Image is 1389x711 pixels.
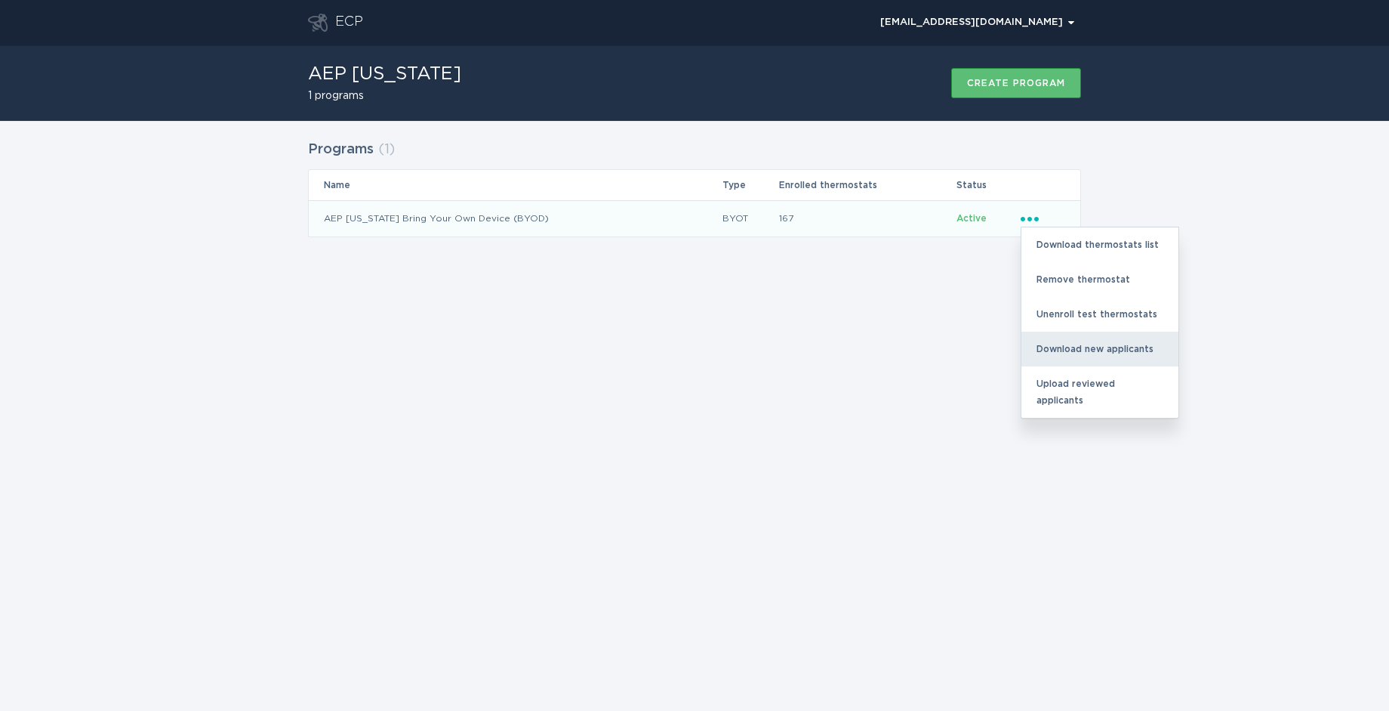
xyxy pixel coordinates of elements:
[378,143,395,156] span: ( 1 )
[967,79,1065,88] div: Create program
[309,170,722,200] th: Name
[1021,227,1178,262] div: Download thermostats list
[880,18,1074,27] div: [EMAIL_ADDRESS][DOMAIN_NAME]
[309,170,1080,200] tr: Table Headers
[309,200,1080,236] tr: 635b284a56ca458bbd5962a888f58ad5
[309,200,722,236] td: AEP [US_STATE] Bring Your Own Device (BYOD)
[778,200,956,236] td: 167
[1021,366,1178,418] div: Upload reviewed applicants
[1021,297,1178,332] div: Unenroll test thermostats
[1021,332,1178,366] div: Download new applicants
[308,65,461,83] h1: AEP [US_STATE]
[873,11,1081,34] button: Open user account details
[722,170,778,200] th: Type
[308,136,374,163] h2: Programs
[335,14,363,32] div: ECP
[956,214,987,223] span: Active
[956,170,1020,200] th: Status
[778,170,956,200] th: Enrolled thermostats
[308,91,461,101] h2: 1 programs
[722,200,778,236] td: BYOT
[308,14,328,32] button: Go to dashboard
[873,11,1081,34] div: Popover menu
[951,68,1081,98] button: Create program
[1021,262,1178,297] div: Remove thermostat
